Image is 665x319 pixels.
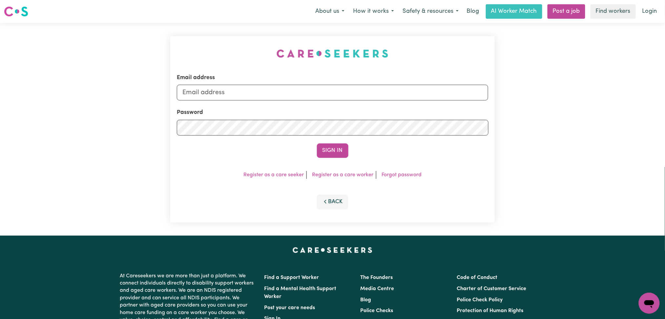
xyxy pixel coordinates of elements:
[382,172,422,178] a: Forgot password
[457,275,497,280] a: Code of Conduct
[264,286,337,299] a: Find a Mental Health Support Worker
[361,275,393,280] a: The Founders
[177,85,488,100] input: Email address
[591,4,636,19] a: Find workers
[177,74,215,82] label: Email address
[548,4,585,19] a: Post a job
[177,108,203,117] label: Password
[398,5,463,18] button: Safety & resources
[361,308,393,313] a: Police Checks
[361,286,394,291] a: Media Centre
[457,297,503,303] a: Police Check Policy
[361,297,371,303] a: Blog
[293,247,372,253] a: Careseekers home page
[349,5,398,18] button: How it works
[4,6,28,17] img: Careseekers logo
[4,4,28,19] a: Careseekers logo
[264,305,315,310] a: Post your care needs
[317,195,348,209] button: Back
[264,275,319,280] a: Find a Support Worker
[312,172,373,178] a: Register as a care worker
[457,286,526,291] a: Charter of Customer Service
[317,143,348,158] button: Sign In
[243,172,304,178] a: Register as a care seeker
[463,4,483,19] a: Blog
[311,5,349,18] button: About us
[638,4,661,19] a: Login
[639,293,660,314] iframe: Button to launch messaging window
[457,308,523,313] a: Protection of Human Rights
[486,4,542,19] a: AI Worker Match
